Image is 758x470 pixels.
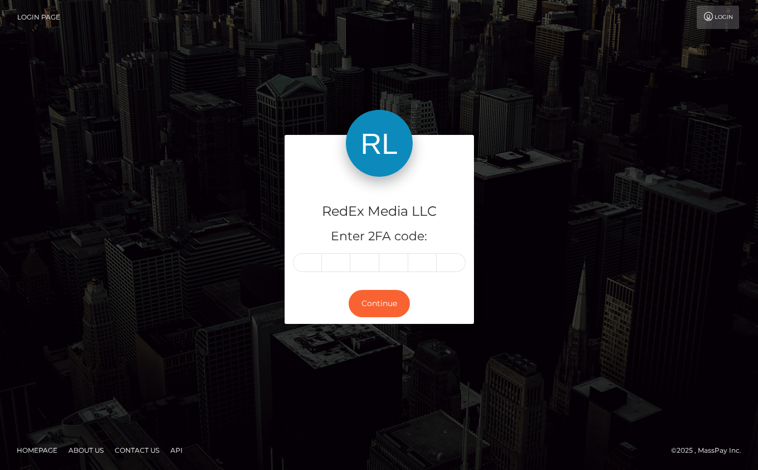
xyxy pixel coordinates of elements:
[671,444,750,457] div: © 2025 , MassPay Inc.
[64,442,108,459] a: About Us
[697,6,739,29] a: Login
[293,202,466,221] h4: RedEx Media LLC
[110,442,164,459] a: Contact Us
[293,228,466,245] h5: Enter 2FA code:
[346,110,413,177] img: RedEx Media LLC
[349,290,410,317] button: Continue
[166,442,187,459] a: API
[17,6,60,29] a: Login Page
[12,442,62,459] a: Homepage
